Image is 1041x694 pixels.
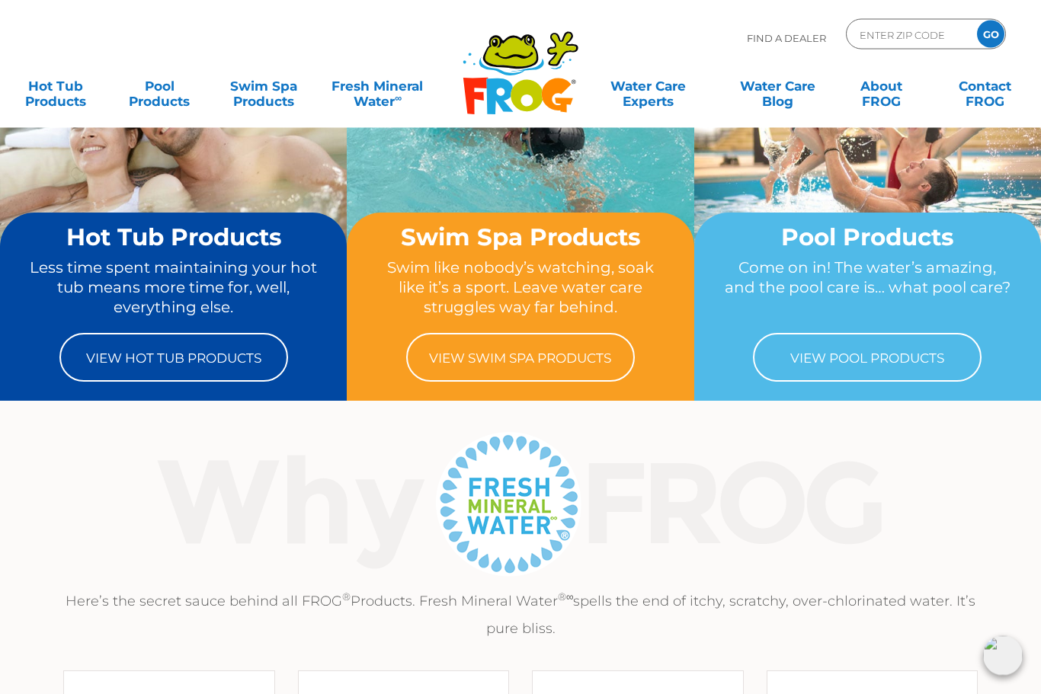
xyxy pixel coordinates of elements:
a: View Pool Products [753,334,982,382]
a: PoolProducts [119,71,200,101]
a: Water CareExperts [582,71,713,101]
sup: ®∞ [558,591,574,603]
a: ContactFROG [945,71,1026,101]
p: Here’s the secret sauce behind all FROG Products. Fresh Mineral Water spells the end of itchy, sc... [52,588,989,643]
a: Hot TubProducts [15,71,96,101]
p: Find A Dealer [747,19,826,57]
input: GO [977,21,1004,48]
h2: Swim Spa Products [376,225,665,251]
a: Water CareBlog [737,71,818,101]
img: Why Frog [127,428,914,580]
a: AboutFROG [841,71,922,101]
a: View Hot Tub Products [59,334,288,382]
p: Come on in! The water’s amazing, and the pool care is… what pool care? [723,258,1012,318]
input: Zip Code Form [858,24,961,46]
img: home-banner-pool-short [694,28,1041,287]
sup: ∞ [395,92,402,104]
a: View Swim Spa Products [406,334,635,382]
img: home-banner-swim-spa-short [347,28,693,287]
h2: Hot Tub Products [29,225,318,251]
h2: Pool Products [723,225,1012,251]
img: openIcon [983,636,1023,676]
p: Less time spent maintaining your hot tub means more time for, well, everything else. [29,258,318,318]
p: Swim like nobody’s watching, soak like it’s a sport. Leave water care struggles way far behind. [376,258,665,318]
a: Fresh MineralWater∞ [327,71,428,101]
sup: ® [342,591,351,603]
a: Swim SpaProducts [223,71,304,101]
